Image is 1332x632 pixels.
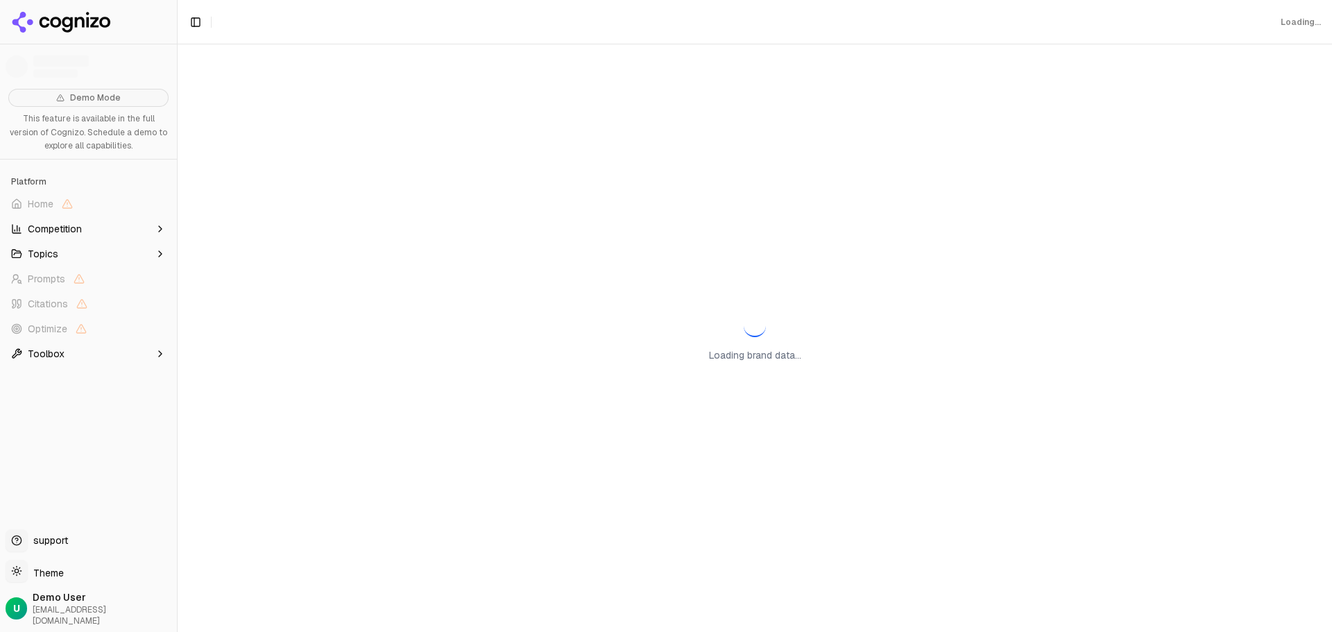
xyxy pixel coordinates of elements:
[709,348,801,362] p: Loading brand data...
[1281,17,1321,28] div: Loading...
[8,112,169,153] p: This feature is available in the full version of Cognizo. Schedule a demo to explore all capabili...
[28,272,65,286] span: Prompts
[6,243,171,265] button: Topics
[6,218,171,240] button: Competition
[28,533,68,547] span: support
[6,171,171,193] div: Platform
[28,322,67,336] span: Optimize
[6,343,171,365] button: Toolbox
[28,222,82,236] span: Competition
[28,197,53,211] span: Home
[13,601,20,615] span: U
[28,247,58,261] span: Topics
[33,604,171,626] span: [EMAIL_ADDRESS][DOMAIN_NAME]
[33,590,171,604] span: Demo User
[28,567,64,579] span: Theme
[28,297,68,311] span: Citations
[28,347,65,361] span: Toolbox
[70,92,121,103] span: Demo Mode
